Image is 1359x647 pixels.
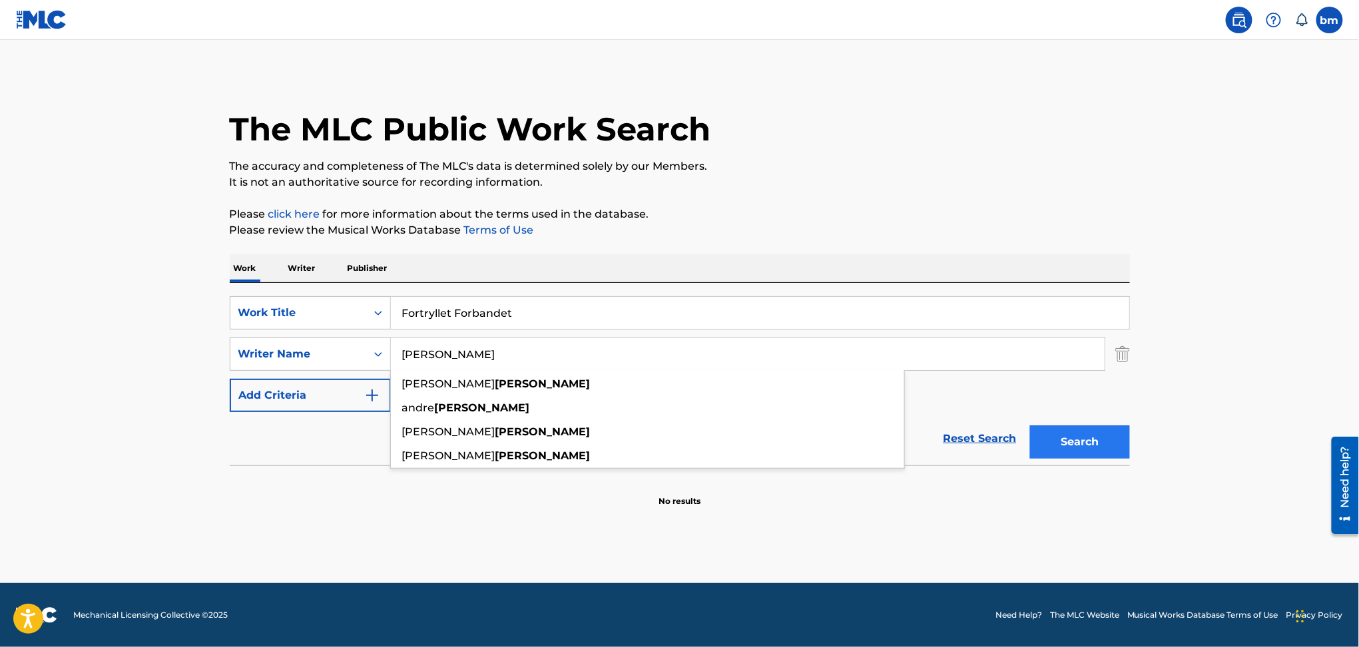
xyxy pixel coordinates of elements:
span: [PERSON_NAME] [402,377,495,390]
span: Mechanical Licensing Collective © 2025 [73,609,228,621]
a: Terms of Use [461,224,534,236]
strong: [PERSON_NAME] [435,401,530,414]
img: Delete Criterion [1115,337,1130,371]
strong: [PERSON_NAME] [495,449,591,462]
div: Help [1260,7,1287,33]
p: Please review the Musical Works Database [230,222,1130,238]
p: It is not an authoritative source for recording information. [230,174,1130,190]
span: [PERSON_NAME] [402,449,495,462]
button: Search [1030,425,1130,459]
div: Drag [1296,596,1304,636]
h1: The MLC Public Work Search [230,109,711,149]
div: Work Title [238,305,358,321]
a: Reset Search [937,424,1023,453]
img: 9d2ae6d4665cec9f34b9.svg [364,387,380,403]
button: Add Criteria [230,379,391,412]
span: andre [402,401,435,414]
iframe: Chat Widget [1292,583,1359,647]
a: The MLC Website [1050,609,1119,621]
a: Privacy Policy [1286,609,1343,621]
img: logo [16,607,57,623]
p: Work [230,254,260,282]
p: No results [659,479,700,507]
div: Writer Name [238,346,358,362]
strong: [PERSON_NAME] [495,425,591,438]
a: click here [268,208,320,220]
img: MLC Logo [16,10,67,29]
span: [PERSON_NAME] [402,425,495,438]
p: Publisher [344,254,392,282]
strong: [PERSON_NAME] [495,377,591,390]
a: Musical Works Database Terms of Use [1127,609,1278,621]
img: search [1231,12,1247,28]
img: help [1266,12,1282,28]
form: Search Form [230,296,1130,465]
a: Public Search [1226,7,1252,33]
p: The accuracy and completeness of The MLC's data is determined solely by our Members. [230,158,1130,174]
a: Need Help? [995,609,1042,621]
iframe: Resource Center [1322,431,1359,539]
p: Writer [284,254,320,282]
div: Notifications [1295,13,1308,27]
div: User Menu [1316,7,1343,33]
p: Please for more information about the terms used in the database. [230,206,1130,222]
